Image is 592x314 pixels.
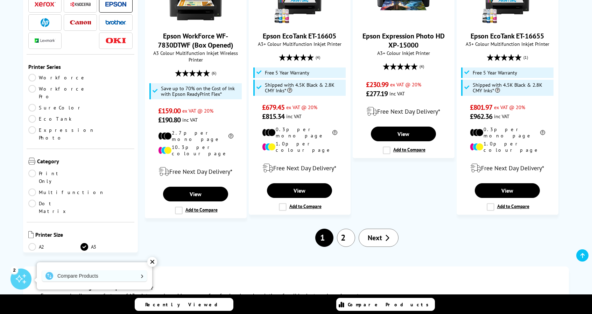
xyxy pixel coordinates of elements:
[10,266,18,274] div: 2
[471,31,544,41] a: Epson EcoTank ET-16655
[420,60,424,73] span: (4)
[35,2,56,7] img: Xerox
[28,200,80,215] a: Dot Matrix
[158,144,233,157] li: 10.3p per colour page
[262,112,285,121] span: £815.34
[494,113,509,120] span: inc VAT
[273,19,326,26] a: Epson EcoTank ET-16605
[265,70,309,76] span: Free 5 Year Warranty
[70,18,91,27] a: Canon
[147,257,157,267] div: ✕
[336,298,435,311] a: Compare Products
[366,89,388,98] span: £277.19
[279,203,322,211] label: Add to Compare
[470,141,545,153] li: 1.0p per colour page
[494,104,525,110] span: ex VAT @ 20%
[481,19,534,26] a: Epson EcoTank ET-16655
[158,130,233,142] li: 2.7p per mono page
[359,229,399,247] a: Next
[37,158,133,166] span: Category
[383,147,425,154] label: Add to Compare
[212,66,216,80] span: (6)
[161,86,240,97] span: Save up to 70% on the Cost of Ink with Epson ReadyPrint Flex*
[41,291,551,300] p: Epson are a leading manufacturer of A3 printers and provide a range of professional-grade solutio...
[28,170,80,185] a: Print Only
[28,188,105,196] a: Multifunction
[169,19,222,26] a: Epson WorkForce WF-7830DTWF (Box Opened)
[262,141,337,153] li: 1.0p per colour page
[390,81,421,88] span: ex VAT @ 20%
[182,116,198,123] span: inc VAT
[28,104,83,112] a: SureColor
[286,104,317,110] span: ex VAT @ 20%
[145,301,225,308] span: Recently Viewed
[105,18,126,27] a: Brother
[470,126,545,139] li: 0.3p per mono page
[487,203,529,211] label: Add to Compare
[149,162,243,181] div: modal_delivery
[262,126,337,139] li: 0.3p per mono page
[357,102,451,121] div: modal_delivery
[28,231,34,238] img: Printer Size
[262,103,285,112] span: £679.45
[28,74,86,81] a: Workforce
[35,38,56,43] img: Lexmark
[105,20,126,25] img: Brother
[28,243,80,251] a: A2
[163,187,228,201] a: View
[473,70,517,76] span: Free 5 Year Warranty
[473,82,552,93] span: Shipped with 4.5K Black & 2.8K CMY Inks*
[389,90,405,97] span: inc VAT
[460,41,555,47] span: A3+ Colour Multifunction Inkjet Printer
[41,284,551,291] h3: Elevate Your Printing with an Epson A3 Printer
[371,127,436,141] a: View
[35,18,56,27] a: HP
[286,113,302,120] span: inc VAT
[265,82,344,93] span: Shipped with 4.5K Black & 2.8K CMY Inks*
[80,243,133,251] a: A3
[362,31,445,50] a: Epson Expression Photo HD XP-15000
[263,31,336,41] a: Epson EcoTank ET-16605
[105,2,126,7] img: Epson
[357,50,451,56] span: A3+ Colour Inkjet Printer
[175,207,218,214] label: Add to Compare
[149,50,243,63] span: A3 Colour Multifunction Inkjet Wireless Printer
[135,298,233,311] a: Recently Viewed
[28,126,95,142] a: Expression Photo
[158,31,233,50] a: Epson WorkForce WF-7830DTWF (Box Opened)
[105,38,126,44] img: OKI
[105,36,126,45] a: OKI
[28,158,35,165] img: Category
[348,301,432,308] span: Compare Products
[41,18,49,27] img: HP
[158,106,181,115] span: £159.00
[377,19,430,26] a: Epson Expression Photo HD XP-15000
[337,229,355,247] a: 2
[70,2,91,7] img: Kyocera
[253,158,347,178] div: modal_delivery
[28,63,133,70] span: Printer Series
[28,85,86,100] a: Workforce Pro
[523,51,528,64] span: (1)
[316,51,320,64] span: (4)
[267,183,332,198] a: View
[460,158,555,178] div: modal_delivery
[28,115,80,123] a: EcoTank
[253,41,347,47] span: A3+ Colour Multifunction Inkjet Printer
[366,80,389,89] span: £230.99
[182,107,213,114] span: ex VAT @ 20%
[475,183,540,198] a: View
[35,231,133,240] span: Printer Size
[470,103,493,112] span: £801.97
[35,36,56,45] a: Lexmark
[42,270,147,281] a: Compare Products
[158,115,181,124] span: £190.80
[368,233,382,242] span: Next
[70,20,91,25] img: Canon
[470,112,493,121] span: £962.36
